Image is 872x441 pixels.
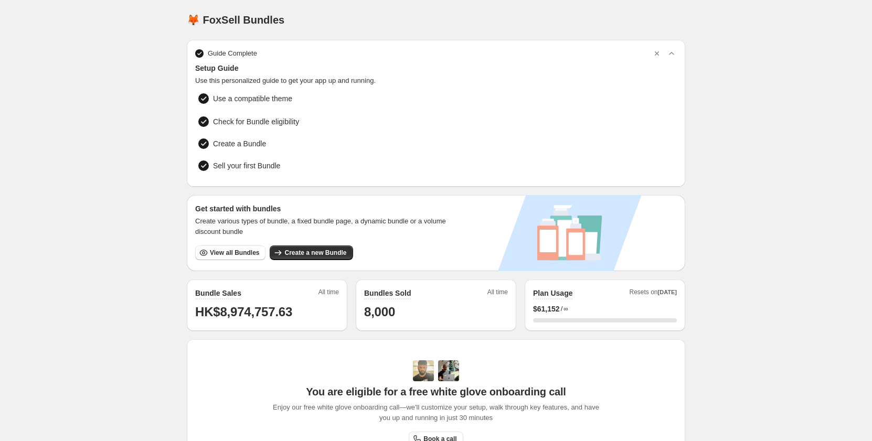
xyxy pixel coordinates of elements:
[213,160,364,171] span: Sell your first Bundle
[306,385,566,398] span: You are eligible for a free white glove onboarding call
[270,245,353,260] button: Create a new Bundle
[658,289,677,295] span: [DATE]
[364,304,508,320] h1: 8,000
[195,76,677,86] span: Use this personalized guide to get your app up and running.
[533,304,560,314] span: $ 61,152
[213,138,266,149] span: Create a Bundle
[195,216,456,237] span: Create various types of bundle, a fixed bundle page, a dynamic bundle or a volume discount bundle
[210,249,259,257] span: View all Bundles
[438,360,459,381] img: Prakhar
[533,304,677,314] div: /
[213,93,606,104] span: Use a compatible theme
[187,14,284,26] h1: 🦊 FoxSell Bundles
[195,288,241,298] h2: Bundle Sales
[413,360,434,381] img: Adi
[318,288,339,299] span: All time
[533,288,572,298] h2: Plan Usage
[208,48,257,59] span: Guide Complete
[195,203,456,214] h3: Get started with bundles
[195,63,677,73] span: Setup Guide
[563,305,568,313] span: ∞
[195,245,265,260] button: View all Bundles
[213,116,299,127] span: Check for Bundle eligibility
[284,249,346,257] span: Create a new Bundle
[195,304,339,320] h1: HK$8,974,757.63
[268,402,605,423] span: Enjoy our free white glove onboarding call—we'll customize your setup, walk through key features,...
[630,288,677,299] span: Resets on
[364,288,411,298] h2: Bundles Sold
[487,288,508,299] span: All time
